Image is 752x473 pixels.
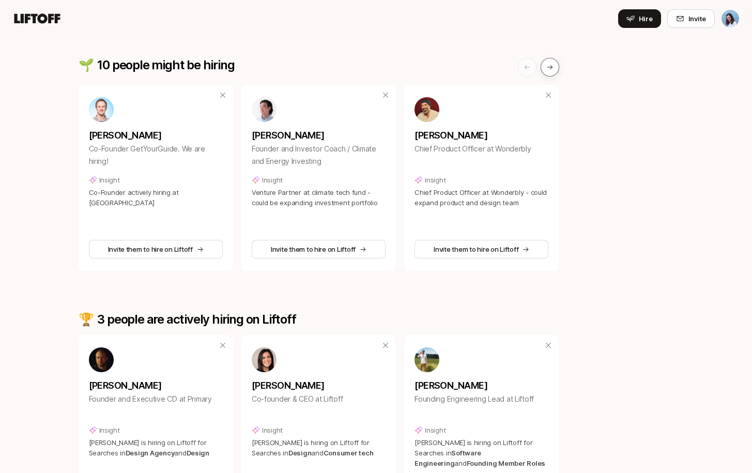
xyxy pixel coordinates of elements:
p: Insight [262,175,283,185]
button: Invite them to hire on Liftoff [89,240,223,258]
a: [PERSON_NAME] [89,372,223,393]
img: c62e0be6_f423_4225_b631_9027a9c528d2.jfif [252,97,277,122]
p: Insight [425,425,446,435]
p: 🌱 [79,58,94,72]
p: Insight [99,175,120,185]
span: and [174,449,186,457]
span: [PERSON_NAME] is hiring on Liftoff for Searches in [415,438,532,457]
p: [PERSON_NAME] [89,128,223,143]
button: Hire [618,9,661,28]
span: Chief Product Officer at Wonderbly - could expand product and design team [415,188,547,207]
p: Co-Founder GetYourGuide. We are hiring! [89,143,223,167]
span: Design [187,449,209,457]
p: Founding Engineering Lead at Liftoff [415,393,548,405]
button: Invite [667,9,715,28]
a: [PERSON_NAME] [252,122,386,143]
p: Chief Product Officer at Wonderbly [415,143,548,155]
img: 26d23996_e204_480d_826d_8aac4dc78fb2.jpg [89,347,114,372]
p: [PERSON_NAME] [89,378,223,393]
p: [PERSON_NAME] [252,378,386,393]
span: Consumer tech [324,449,374,457]
p: [PERSON_NAME] [415,128,548,143]
img: Dan Tase [722,10,739,27]
img: 25cc2778_1ccb_4ad0_9ede_750c4b75ba9e.jpg [415,97,439,122]
a: [PERSON_NAME] [415,372,548,393]
p: 10 people might be hiring [97,58,234,72]
button: Dan Tase [721,9,740,28]
span: Co-Founder actively hiring at [GEOGRAPHIC_DATA] [89,188,179,207]
span: Invite [688,13,706,24]
img: 23676b67_9673_43bb_8dff_2aeac9933bfb.jpg [415,347,439,372]
span: Venture Partner at climate tech fund - could be expanding investment portfolio [252,188,378,207]
p: Founder and Investor Coach / Climate and Energy Investing [252,143,386,167]
p: [PERSON_NAME] [252,128,386,143]
span: Hire [639,13,653,24]
button: Invite them to hire on Liftoff [415,240,548,258]
p: [PERSON_NAME] [415,378,548,393]
img: ed9ffe36_3fb4_4a4d_9e16_bec7dc7a3382.jpg [89,97,114,122]
span: [PERSON_NAME] is hiring on Liftoff for Searches in [89,438,207,457]
span: Design [288,449,311,457]
p: Founder and Executive CD at Primary [89,393,223,405]
span: and [311,449,323,457]
span: [PERSON_NAME] is hiring on Liftoff for Searches in [252,438,370,457]
a: [PERSON_NAME] [252,372,386,393]
a: [PERSON_NAME] [89,122,223,143]
span: Design Agency [126,449,175,457]
p: Insight [425,175,446,185]
p: 3 people are actively hiring on Liftoff [97,312,296,327]
a: [PERSON_NAME] [415,122,548,143]
p: 🏆 [79,312,94,327]
p: Co-founder & CEO at Liftoff [252,393,386,405]
span: Founding Member Roles [467,459,546,467]
img: 71d7b91d_d7cb_43b4_a7ea_a9b2f2cc6e03.jpg [252,347,277,372]
span: and [454,459,466,467]
p: Insight [99,425,120,435]
button: Invite them to hire on Liftoff [252,240,386,258]
p: Insight [262,425,283,435]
